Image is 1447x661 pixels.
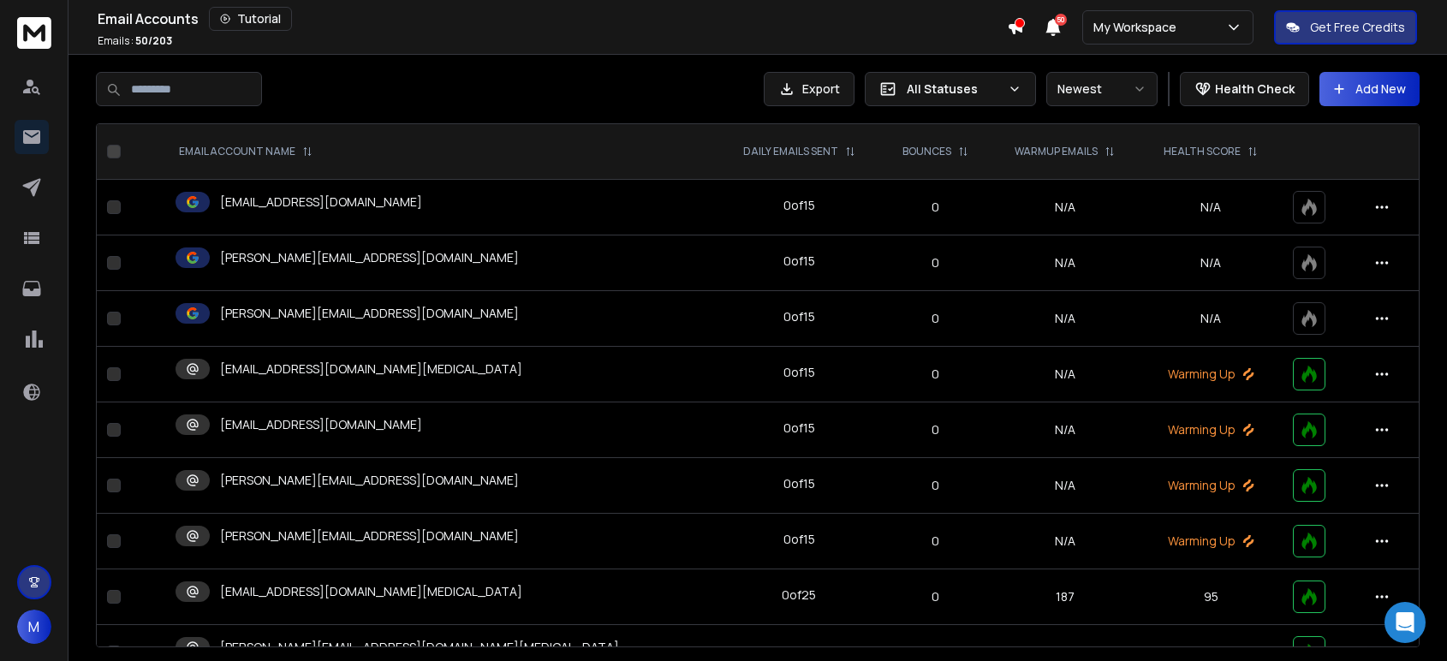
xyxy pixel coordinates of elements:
[220,472,519,489] p: [PERSON_NAME][EMAIL_ADDRESS][DOMAIN_NAME]
[764,72,855,106] button: Export
[17,610,51,644] button: M
[98,7,1007,31] div: Email Accounts
[1180,72,1309,106] button: Health Check
[783,531,815,548] div: 0 of 15
[1140,569,1282,625] td: 95
[1150,421,1271,438] p: Warming Up
[891,421,980,438] p: 0
[782,642,816,659] div: 0 of 25
[1274,10,1417,45] button: Get Free Credits
[1150,477,1271,494] p: Warming Up
[990,458,1140,514] td: N/A
[743,145,838,158] p: DAILY EMAILS SENT
[990,514,1140,569] td: N/A
[891,199,980,216] p: 0
[1384,602,1426,643] div: Open Intercom Messenger
[891,254,980,271] p: 0
[209,7,292,31] button: Tutorial
[1319,72,1420,106] button: Add New
[220,360,522,378] p: [EMAIL_ADDRESS][DOMAIN_NAME][MEDICAL_DATA]
[1164,145,1241,158] p: HEALTH SCORE
[783,475,815,492] div: 0 of 15
[1046,72,1158,106] button: Newest
[783,420,815,437] div: 0 of 15
[990,235,1140,291] td: N/A
[1150,199,1271,216] p: N/A
[220,305,519,322] p: [PERSON_NAME][EMAIL_ADDRESS][DOMAIN_NAME]
[1150,533,1271,550] p: Warming Up
[891,644,980,661] p: 0
[891,533,980,550] p: 0
[135,33,172,48] span: 50 / 203
[1150,254,1271,271] p: N/A
[902,145,951,158] p: BOUNCES
[990,291,1140,347] td: N/A
[98,34,172,48] p: Emails :
[1015,145,1098,158] p: WARMUP EMAILS
[1150,366,1271,383] p: Warming Up
[783,253,815,270] div: 0 of 15
[783,308,815,325] div: 0 of 15
[220,583,522,600] p: [EMAIL_ADDRESS][DOMAIN_NAME][MEDICAL_DATA]
[891,310,980,327] p: 0
[220,639,619,656] p: [PERSON_NAME][EMAIL_ADDRESS][DOMAIN_NAME][MEDICAL_DATA]
[1150,310,1271,327] p: N/A
[220,249,519,266] p: [PERSON_NAME][EMAIL_ADDRESS][DOMAIN_NAME]
[1093,19,1183,36] p: My Workspace
[783,364,815,381] div: 0 of 15
[220,194,422,211] p: [EMAIL_ADDRESS][DOMAIN_NAME]
[1055,14,1067,26] span: 50
[891,477,980,494] p: 0
[990,347,1140,402] td: N/A
[891,366,980,383] p: 0
[990,569,1140,625] td: 187
[782,587,816,604] div: 0 of 25
[1215,80,1295,98] p: Health Check
[220,527,519,545] p: [PERSON_NAME][EMAIL_ADDRESS][DOMAIN_NAME]
[891,588,980,605] p: 0
[990,402,1140,458] td: N/A
[783,197,815,214] div: 0 of 15
[220,416,422,433] p: [EMAIL_ADDRESS][DOMAIN_NAME]
[907,80,1001,98] p: All Statuses
[990,180,1140,235] td: N/A
[179,145,313,158] div: EMAIL ACCOUNT NAME
[1310,19,1405,36] p: Get Free Credits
